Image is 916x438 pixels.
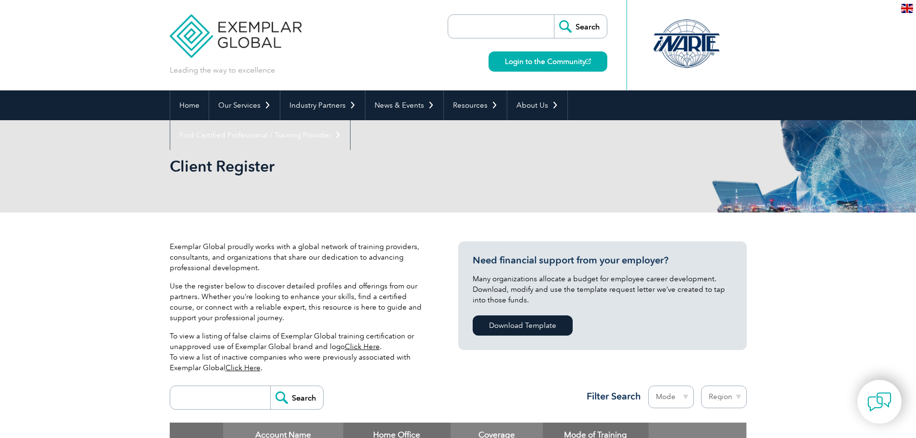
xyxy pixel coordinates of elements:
p: Exemplar Global proudly works with a global network of training providers, consultants, and organ... [170,241,429,273]
a: Login to the Community [489,51,607,72]
a: About Us [507,90,567,120]
a: Home [170,90,209,120]
h3: Need financial support from your employer? [473,254,732,266]
img: contact-chat.png [867,390,891,414]
p: To view a listing of false claims of Exemplar Global training certification or unapproved use of ... [170,331,429,373]
a: Industry Partners [280,90,365,120]
a: Our Services [209,90,280,120]
a: Find Certified Professional / Training Provider [170,120,350,150]
a: Click Here [345,342,380,351]
img: en [901,4,913,13]
a: Download Template [473,315,573,336]
a: Resources [444,90,507,120]
p: Many organizations allocate a budget for employee career development. Download, modify and use th... [473,274,732,305]
input: Search [554,15,607,38]
h2: Client Register [170,159,574,174]
a: News & Events [365,90,443,120]
p: Leading the way to excellence [170,65,275,75]
input: Search [270,386,323,409]
h3: Filter Search [581,390,641,402]
img: open_square.png [586,59,591,64]
p: Use the register below to discover detailed profiles and offerings from our partners. Whether you... [170,281,429,323]
a: Click Here [226,363,261,372]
